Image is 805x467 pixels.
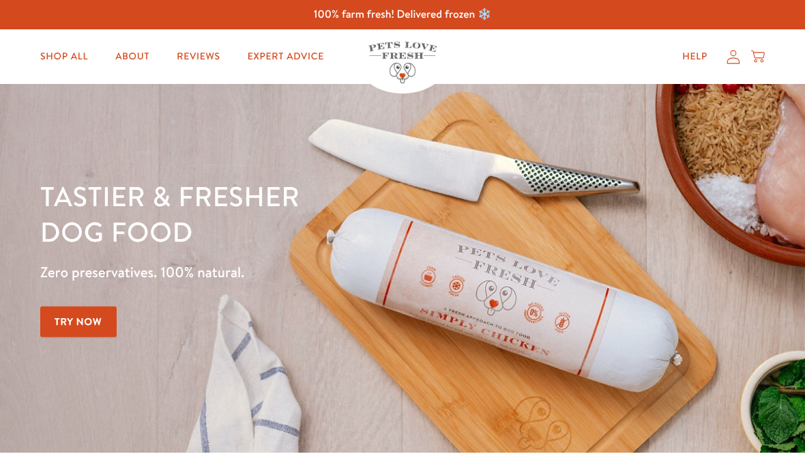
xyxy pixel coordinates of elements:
a: Reviews [166,43,231,70]
a: Help [671,43,718,70]
a: Expert Advice [237,43,335,70]
h1: Tastier & fresher dog food [40,178,523,249]
a: About [104,43,160,70]
a: Try Now [40,307,117,337]
img: Pets Love Fresh [368,42,437,83]
a: Shop All [29,43,99,70]
p: Zero preservatives. 100% natural. [40,260,523,285]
